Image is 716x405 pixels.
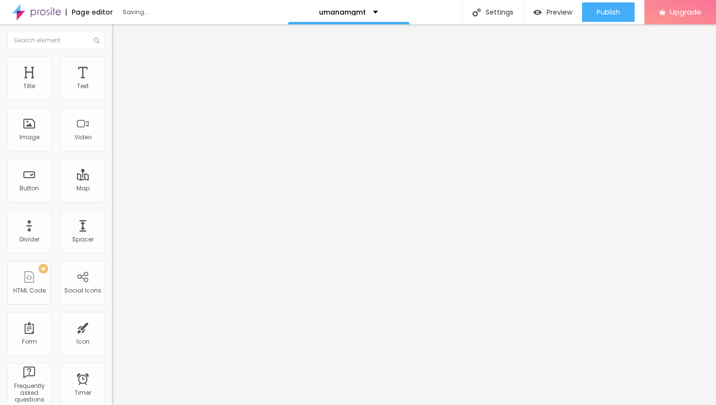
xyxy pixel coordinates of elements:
[7,32,105,49] input: Search element
[546,8,572,16] span: Preview
[13,287,46,294] div: HTML Code
[123,9,235,15] div: Saving...
[597,8,620,16] span: Publish
[66,9,113,16] div: Page editor
[75,134,92,141] div: Video
[524,2,582,22] button: Preview
[23,83,35,90] div: Title
[64,287,101,294] div: Social Icons
[19,236,39,243] div: Divider
[670,8,701,16] span: Upgrade
[75,389,91,396] div: Timer
[94,37,99,43] img: Icone
[76,338,90,345] div: Icon
[319,9,366,16] p: umanamgmt
[472,8,481,17] img: Icone
[77,83,89,90] div: Text
[10,383,48,404] div: Frequently asked questions
[22,338,37,345] div: Form
[19,134,39,141] div: Image
[19,185,39,192] div: Button
[582,2,635,22] button: Publish
[112,24,716,405] iframe: Editor
[533,8,542,17] img: view-1.svg
[72,236,94,243] div: Spacer
[76,185,90,192] div: Map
